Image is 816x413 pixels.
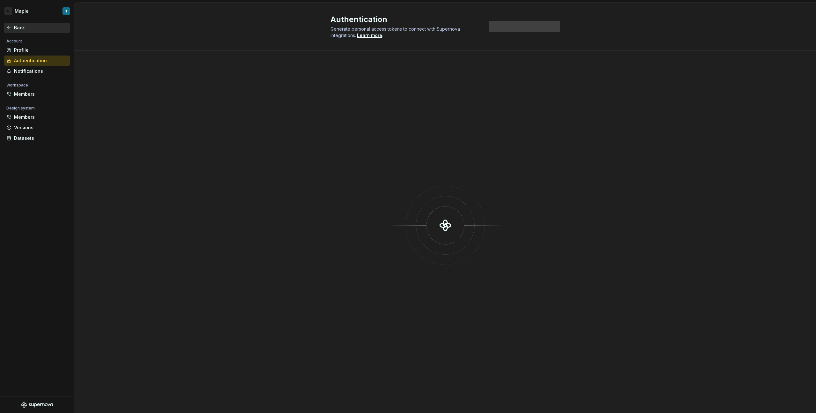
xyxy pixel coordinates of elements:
[4,66,70,76] a: Notifications
[331,14,481,25] h2: Authentication
[331,26,461,38] span: Generate personal access tokens to connect with Supernova integrations.
[4,37,25,45] div: Account
[4,23,70,33] a: Back
[4,104,37,112] div: Design system
[15,8,29,14] div: Maple
[14,91,68,97] div: Members
[4,81,31,89] div: Workspace
[356,33,383,38] span: .
[4,45,70,55] a: Profile
[21,402,53,408] svg: Supernova Logo
[14,68,68,74] div: Notifications
[14,135,68,141] div: Datasets
[65,9,68,14] div: T
[4,123,70,133] a: Versions
[4,133,70,143] a: Datasets
[357,32,382,39] a: Learn more
[14,114,68,120] div: Members
[4,56,70,66] a: Authentication
[1,4,73,18] button: MMapleT
[4,7,12,15] div: M
[14,57,68,64] div: Authentication
[14,47,68,53] div: Profile
[4,112,70,122] a: Members
[14,124,68,131] div: Versions
[14,25,68,31] div: Back
[4,89,70,99] a: Members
